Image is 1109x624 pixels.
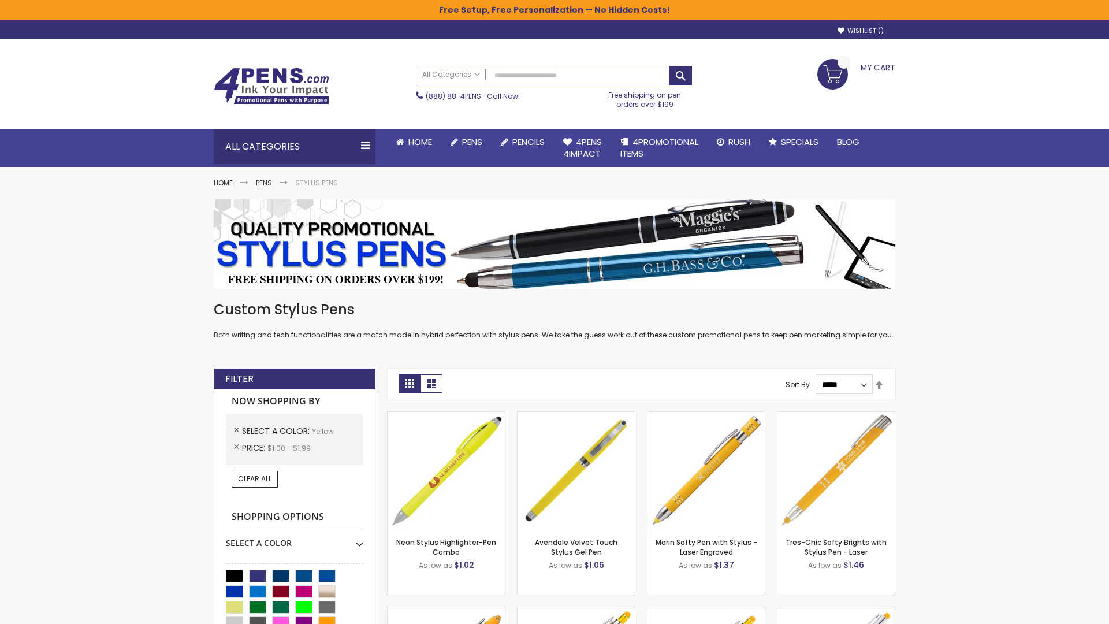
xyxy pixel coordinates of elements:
[611,129,708,167] a: 4PROMOTIONALITEMS
[225,373,254,385] strong: Filter
[777,412,895,529] img: Tres-Chic Softy Brights with Stylus Pen - Laser-Yellow
[388,411,505,421] a: Neon Stylus Highlighter-Pen Combo-Yellow
[554,129,611,167] a: 4Pens4impact
[714,559,734,571] span: $1.37
[518,411,635,421] a: Avendale Velvet Touch Stylus Gel Pen-Yellow
[786,537,887,556] a: Tres-Chic Softy Brights with Stylus Pen - Laser
[238,474,271,484] span: Clear All
[226,389,363,414] strong: Now Shopping by
[396,537,496,556] a: Neon Stylus Highlighter-Pen Combo
[388,607,505,616] a: Ellipse Softy Brights with Stylus Pen - Laser-Yellow
[242,425,312,437] span: Select A Color
[416,65,486,84] a: All Categories
[518,607,635,616] a: Phoenix Softy Brights with Stylus Pen - Laser-Yellow
[408,136,432,148] span: Home
[226,505,363,530] strong: Shopping Options
[426,91,520,101] span: - Call Now!
[214,199,895,289] img: Stylus Pens
[226,529,363,549] div: Select A Color
[647,607,765,616] a: Phoenix Softy Brights Gel with Stylus Pen - Laser-Yellow
[312,426,334,436] span: Yellow
[828,129,869,155] a: Blog
[808,560,842,570] span: As low as
[781,136,818,148] span: Specials
[786,380,810,389] label: Sort By
[422,70,480,79] span: All Categories
[214,129,375,164] div: All Categories
[728,136,750,148] span: Rush
[492,129,554,155] a: Pencils
[388,412,505,529] img: Neon Stylus Highlighter-Pen Combo-Yellow
[387,129,441,155] a: Home
[232,471,278,487] a: Clear All
[584,559,604,571] span: $1.06
[518,412,635,529] img: Avendale Velvet Touch Stylus Gel Pen-Yellow
[597,86,694,109] div: Free shipping on pen orders over $199
[647,412,765,529] img: Marin Softy Pen with Stylus - Laser Engraved-Yellow
[563,136,602,159] span: 4Pens 4impact
[535,537,617,556] a: Avendale Velvet Touch Stylus Gel Pen
[777,607,895,616] a: Tres-Chic Softy with Stylus Top Pen - ColorJet-Yellow
[441,129,492,155] a: Pens
[843,559,864,571] span: $1.46
[512,136,545,148] span: Pencils
[679,560,712,570] span: As low as
[656,537,757,556] a: Marin Softy Pen with Stylus - Laser Engraved
[256,178,272,188] a: Pens
[708,129,760,155] a: Rush
[777,411,895,421] a: Tres-Chic Softy Brights with Stylus Pen - Laser-Yellow
[267,443,311,453] span: $1.00 - $1.99
[399,374,420,393] strong: Grid
[295,178,338,188] strong: Stylus Pens
[549,560,582,570] span: As low as
[454,559,474,571] span: $1.02
[214,178,233,188] a: Home
[214,300,895,340] div: Both writing and tech functionalities are a match made in hybrid perfection with stylus pens. We ...
[838,27,884,35] a: Wishlist
[214,68,329,105] img: 4Pens Custom Pens and Promotional Products
[462,136,482,148] span: Pens
[214,300,895,319] h1: Custom Stylus Pens
[760,129,828,155] a: Specials
[647,411,765,421] a: Marin Softy Pen with Stylus - Laser Engraved-Yellow
[837,136,859,148] span: Blog
[242,442,267,454] span: Price
[426,91,481,101] a: (888) 88-4PENS
[419,560,452,570] span: As low as
[620,136,698,159] span: 4PROMOTIONAL ITEMS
